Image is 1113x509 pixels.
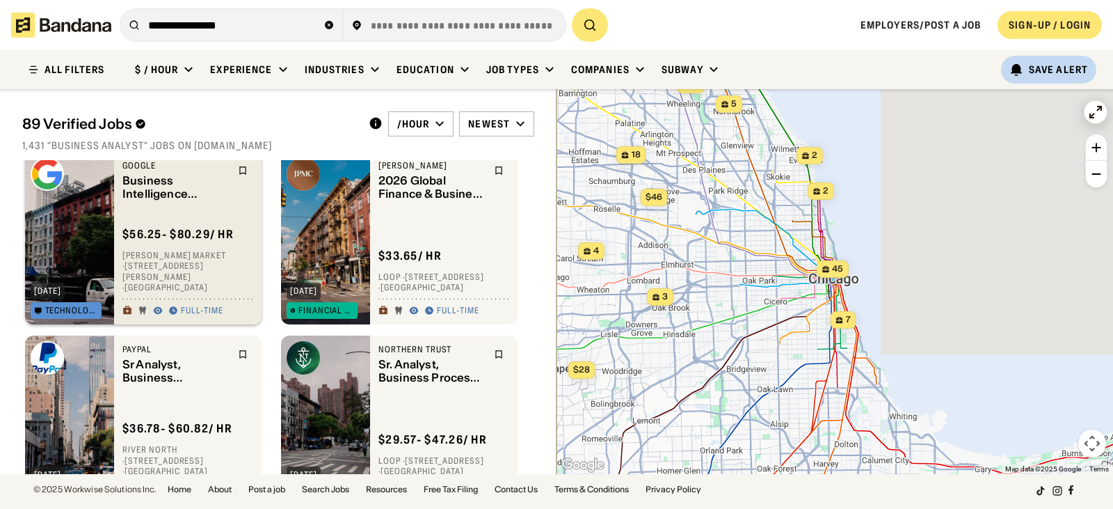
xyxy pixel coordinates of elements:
[378,160,486,171] div: [PERSON_NAME]
[646,191,662,202] span: $46
[424,485,478,494] a: Free Tax Filing
[135,63,178,76] div: $ / hour
[366,485,407,494] a: Resources
[378,344,486,355] div: Northern Trust
[287,157,320,191] img: J.P. Morgan logo
[571,63,630,76] div: Companies
[632,149,641,161] span: 18
[122,160,230,171] div: Google
[1078,430,1106,457] button: Map camera controls
[378,455,509,477] div: Loop · [STREET_ADDRESS] · [GEOGRAPHIC_DATA]
[22,116,358,132] div: 89 Verified Jobs
[1005,465,1081,473] span: Map data ©2025 Google
[290,287,317,295] div: [DATE]
[290,471,317,479] div: [DATE]
[1009,19,1091,31] div: SIGN-UP / LOGIN
[378,174,486,201] div: 2026 Global Finance & Business Management - Summer Analyst ([GEOGRAPHIC_DATA], [GEOGRAPHIC_DATA],...
[662,291,668,303] span: 3
[34,471,61,479] div: [DATE]
[302,485,349,494] a: Search Jobs
[305,63,365,76] div: Industries
[397,118,430,130] div: /hour
[122,422,232,437] div: $ 36.78 - $60.82 / hr
[31,341,64,375] img: PayPal logo
[122,174,230,201] div: Business Intelligence Analyst, Global Affairs
[33,485,157,494] div: © 2025 Workwise Solutions Inc.
[122,358,230,384] div: Sr Analyst, Business Operations
[45,65,104,75] div: ALL FILTERS
[832,263,843,275] span: 45
[181,306,223,317] div: Full-time
[812,150,817,162] span: 2
[560,456,606,474] img: Google
[397,63,454,76] div: Education
[378,249,442,263] div: $ 33.65 / hr
[846,314,851,326] span: 7
[646,485,701,494] a: Privacy Policy
[593,245,599,257] span: 4
[122,344,230,355] div: PayPal
[378,432,487,447] div: $ 29.57 - $47.26 / hr
[210,63,272,76] div: Experience
[437,306,479,317] div: Full-time
[378,358,486,384] div: Sr. Analyst, Business Process Management
[860,19,981,31] a: Employers/Post a job
[208,485,232,494] a: About
[495,485,538,494] a: Contact Us
[560,456,606,474] a: Open this area in Google Maps (opens a new window)
[731,98,737,110] span: 5
[22,160,534,474] div: grid
[468,118,510,130] div: Newest
[45,306,98,315] div: Technology
[34,287,61,295] div: [DATE]
[1089,465,1109,473] a: Terms (opens in new tab)
[298,306,354,315] div: Financial Services
[573,364,590,375] span: $28
[122,250,253,293] div: [PERSON_NAME] Market · [STREET_ADDRESS][PERSON_NAME] · [GEOGRAPHIC_DATA]
[11,13,111,38] img: Bandana logotype
[168,485,191,494] a: Home
[248,485,285,494] a: Post a job
[122,227,234,242] div: $ 56.25 - $80.29 / hr
[554,485,629,494] a: Terms & Conditions
[378,272,509,293] div: Loop · [STREET_ADDRESS] · [GEOGRAPHIC_DATA]
[486,63,539,76] div: Job Types
[31,157,64,191] img: Google logo
[662,63,703,76] div: Subway
[823,185,828,197] span: 2
[1029,63,1088,76] div: Save Alert
[22,139,534,152] div: 1,431 "business analyst" jobs on [DOMAIN_NAME]
[287,341,320,375] img: Northern Trust logo
[122,445,253,478] div: River North · [STREET_ADDRESS] · [GEOGRAPHIC_DATA]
